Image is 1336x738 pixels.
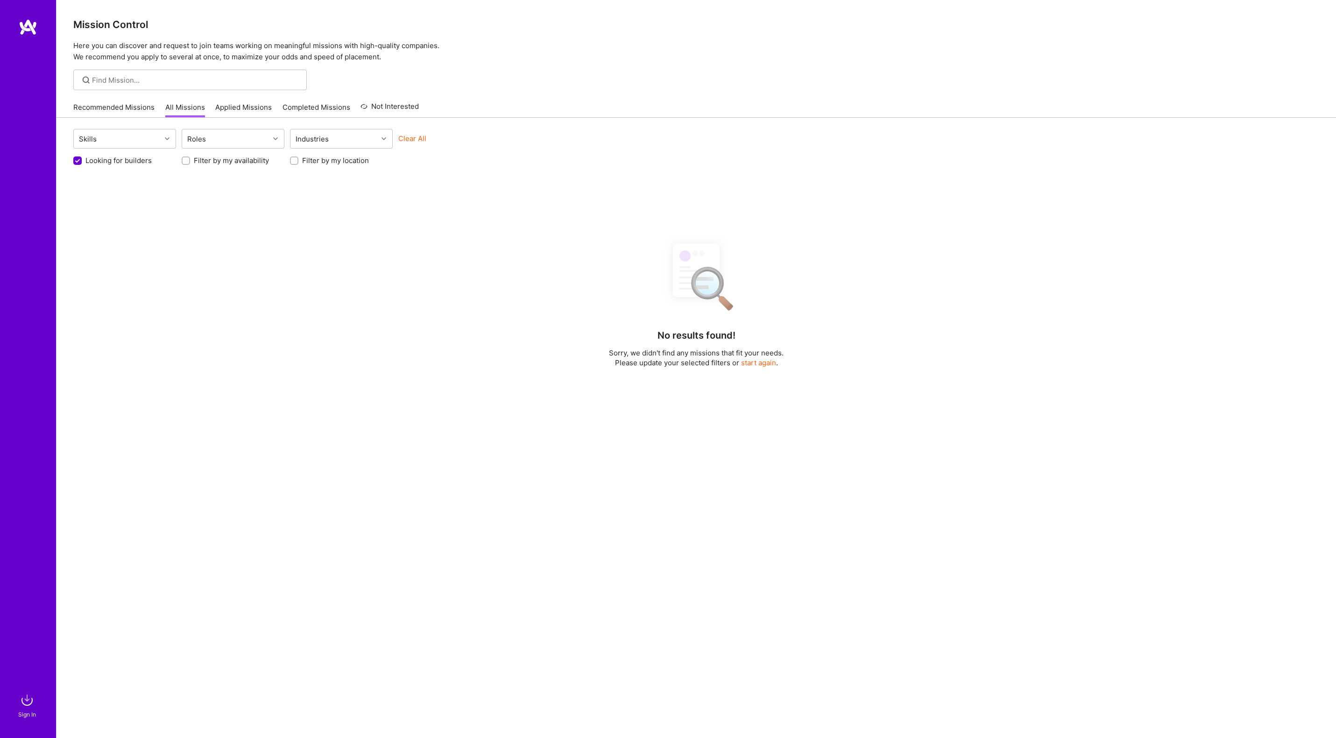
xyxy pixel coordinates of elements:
h3: Mission Control [73,19,1319,30]
i: icon Chevron [382,136,386,141]
input: Find Mission... [92,75,300,85]
a: Completed Missions [283,102,350,118]
p: Here you can discover and request to join teams working on meaningful missions with high-quality ... [73,40,1319,63]
a: Applied Missions [215,102,272,118]
i: icon SearchGrey [81,75,92,85]
a: Recommended Missions [73,102,155,118]
div: Skills [77,132,99,146]
label: Looking for builders [85,156,152,165]
div: Sign In [18,710,36,719]
img: sign in [18,691,36,710]
button: start again [741,358,776,368]
button: Clear All [398,134,426,143]
img: logo [19,19,37,35]
p: Please update your selected filters or . [609,358,784,368]
a: All Missions [165,102,205,118]
h4: No results found! [657,330,735,341]
i: icon Chevron [165,136,170,141]
i: icon Chevron [273,136,278,141]
label: Filter by my location [302,156,369,165]
div: Roles [185,132,208,146]
a: sign inSign In [20,691,36,719]
p: Sorry, we didn't find any missions that fit your needs. [609,348,784,358]
div: Industries [293,132,331,146]
img: No Results [657,235,736,317]
a: Not Interested [361,101,419,118]
label: Filter by my availability [194,156,269,165]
